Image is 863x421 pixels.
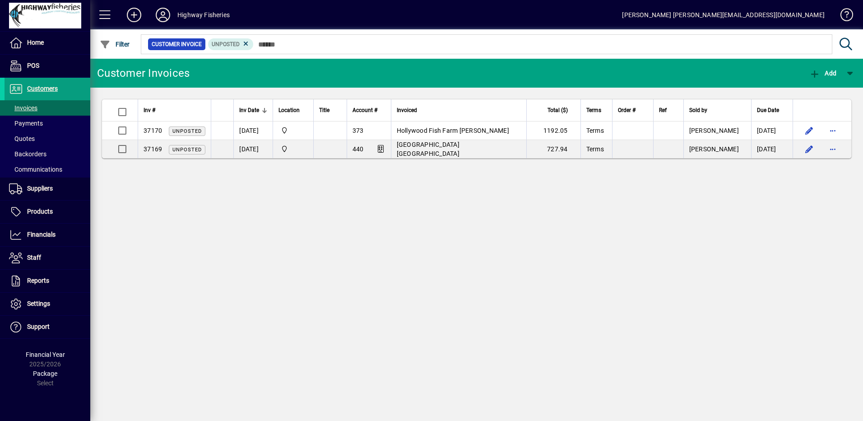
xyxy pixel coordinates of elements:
a: Quotes [5,131,90,146]
button: Add [120,7,148,23]
div: Location [278,105,308,115]
button: More options [826,142,840,156]
span: Customers [27,85,58,92]
div: Account # [353,105,385,115]
a: Suppliers [5,178,90,200]
span: Invoices [9,104,37,112]
td: [DATE] [233,122,273,140]
button: More options [826,123,840,138]
span: Total ($) [547,105,568,115]
span: Suppliers [27,185,53,192]
span: Ref [659,105,667,115]
span: Financials [27,231,56,238]
span: Terms [586,127,604,134]
span: Unposted [212,41,240,47]
span: Unposted [172,128,202,134]
span: Highway Fisheries Ltd [278,144,308,154]
span: Unposted [172,147,202,153]
span: Payments [9,120,43,127]
span: Financial Year [26,351,65,358]
a: Support [5,316,90,338]
span: Backorders [9,150,46,158]
div: Sold by [689,105,746,115]
a: Knowledge Base [834,2,852,31]
span: Due Date [757,105,779,115]
span: Home [27,39,44,46]
a: Backorders [5,146,90,162]
a: POS [5,55,90,77]
span: Account # [353,105,377,115]
span: Products [27,208,53,215]
span: Highway Fisheries Ltd [278,126,308,136]
td: [DATE] [751,122,793,140]
span: Hollywood Fish Farm [PERSON_NAME] [397,127,509,134]
span: Settings [27,300,50,307]
div: Title [319,105,341,115]
button: Edit [802,142,817,156]
a: Invoices [5,100,90,116]
td: [DATE] [233,140,273,158]
span: Communications [9,166,62,173]
a: Financials [5,224,90,246]
button: Add [807,65,839,81]
span: [PERSON_NAME] [689,127,739,134]
a: Reports [5,270,90,292]
span: Staff [27,254,41,261]
div: [PERSON_NAME] [PERSON_NAME][EMAIL_ADDRESS][DOMAIN_NAME] [622,8,825,22]
a: Products [5,201,90,223]
button: Filter [97,36,132,52]
span: Terms [586,105,601,115]
button: Edit [802,123,817,138]
div: Highway Fisheries [177,8,230,22]
span: Terms [586,145,604,153]
span: 373 [353,127,364,134]
a: Payments [5,116,90,131]
div: Inv Date [239,105,267,115]
button: Profile [148,7,177,23]
a: Staff [5,247,90,269]
div: Customer Invoices [97,66,190,80]
a: Home [5,32,90,54]
span: Package [33,370,57,377]
span: POS [27,62,39,69]
td: 727.94 [526,140,580,158]
span: Add [809,70,836,77]
div: Invoiced [397,105,521,115]
span: Sold by [689,105,707,115]
span: 440 [353,145,364,153]
td: [DATE] [751,140,793,158]
span: Location [278,105,300,115]
span: 37169 [144,145,162,153]
div: Due Date [757,105,787,115]
span: Inv # [144,105,155,115]
mat-chip: Customer Invoice Status: Unposted [208,38,254,50]
span: Filter [100,41,130,48]
div: Inv # [144,105,205,115]
span: Inv Date [239,105,259,115]
span: [GEOGRAPHIC_DATA] [GEOGRAPHIC_DATA] [397,141,459,157]
td: 1192.05 [526,122,580,140]
div: Ref [659,105,678,115]
div: Order # [618,105,648,115]
a: Communications [5,162,90,177]
span: Quotes [9,135,35,142]
span: Customer Invoice [152,40,202,49]
span: Title [319,105,329,115]
div: Total ($) [532,105,576,115]
span: [PERSON_NAME] [689,145,739,153]
span: Support [27,323,50,330]
span: Invoiced [397,105,417,115]
span: Order # [618,105,636,115]
a: Settings [5,293,90,315]
span: Reports [27,277,49,284]
span: 37170 [144,127,162,134]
